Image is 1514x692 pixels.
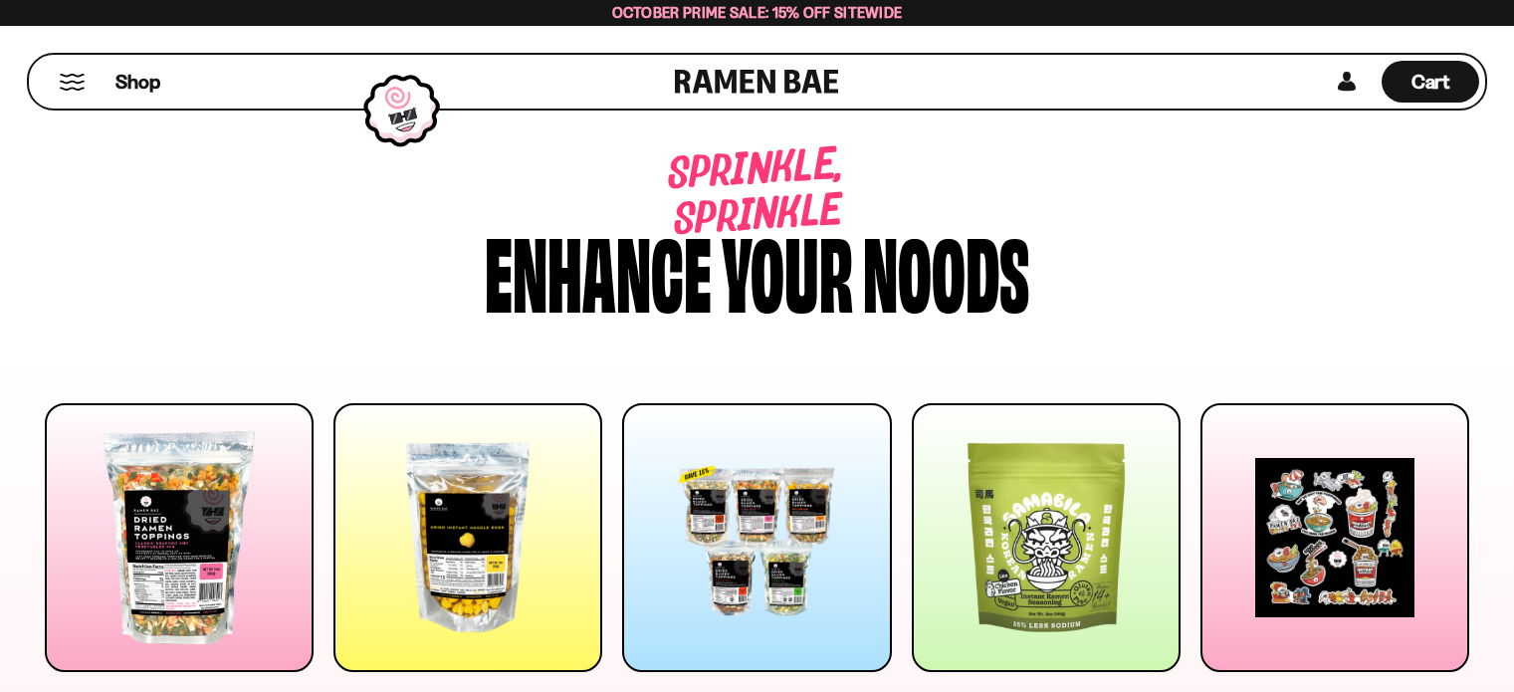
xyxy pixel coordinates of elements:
[1382,55,1479,109] div: Cart
[59,74,86,91] button: Mobile Menu Trigger
[722,222,853,317] div: your
[1411,70,1450,94] span: Cart
[612,3,903,22] span: October Prime Sale: 15% off Sitewide
[115,69,160,96] span: Shop
[863,222,1029,317] div: noods
[115,61,160,103] a: Shop
[485,222,712,317] div: Enhance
